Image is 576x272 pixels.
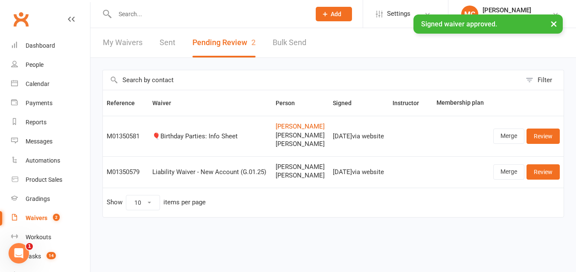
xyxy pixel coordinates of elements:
[521,70,564,90] button: Filter
[26,195,50,202] div: Gradings
[107,195,206,210] div: Show
[26,100,52,106] div: Payments
[11,228,90,247] a: Workouts
[107,98,144,108] button: Reference
[276,123,326,130] a: [PERSON_NAME]
[483,14,547,22] div: The Movement Park LLC
[331,11,341,17] span: Add
[26,253,41,260] div: Tasks
[160,28,175,57] a: Sent
[387,4,410,23] span: Settings
[251,38,256,47] span: 2
[527,164,560,180] a: Review
[273,28,306,57] a: Bulk Send
[11,74,90,94] a: Calendar
[10,9,32,30] a: Clubworx
[107,100,144,106] span: Reference
[11,247,90,266] a: Tasks 14
[493,129,524,144] a: Merge
[276,140,326,148] span: [PERSON_NAME]
[333,169,385,176] div: [DATE] via website
[26,61,44,68] div: People
[26,157,60,164] div: Automations
[11,209,90,228] a: Waivers 2
[11,170,90,189] a: Product Sales
[26,42,55,49] div: Dashboard
[333,100,361,106] span: Signed
[152,169,268,176] div: Liability Waiver - New Account (G.01.25)
[26,215,47,221] div: Waivers
[11,189,90,209] a: Gradings
[11,113,90,132] a: Reports
[26,80,49,87] div: Calendar
[11,36,90,55] a: Dashboard
[413,14,563,34] div: Signed waiver approved.
[26,176,62,183] div: Product Sales
[461,6,478,23] div: MC
[527,129,560,144] a: Review
[333,133,385,140] div: [DATE] via website
[26,243,33,250] span: 1
[152,100,180,106] span: Waiver
[11,94,90,113] a: Payments
[276,132,326,139] span: [PERSON_NAME]
[538,75,552,85] div: Filter
[152,133,268,140] div: 🎈Birthday Parties: Info Sheet
[103,70,521,90] input: Search by contact
[112,8,305,20] input: Search...
[47,252,56,259] span: 14
[163,199,206,206] div: items per page
[276,100,304,106] span: Person
[53,214,60,221] span: 2
[276,98,304,108] button: Person
[26,234,51,241] div: Workouts
[316,7,352,21] button: Add
[103,28,143,57] a: My Waivers
[107,133,145,140] div: M01350581
[393,100,428,106] span: Instructor
[433,90,489,116] th: Membership plan
[393,98,428,108] button: Instructor
[9,243,29,263] iframe: Intercom live chat
[11,55,90,74] a: People
[26,119,47,126] div: Reports
[107,169,145,176] div: M01350579
[192,28,256,57] button: Pending Review2
[333,98,361,108] button: Signed
[276,172,326,179] span: [PERSON_NAME]
[546,14,561,33] button: ×
[493,164,524,180] a: Merge
[26,138,52,145] div: Messages
[152,98,180,108] button: Waiver
[11,151,90,170] a: Automations
[11,132,90,151] a: Messages
[483,6,547,14] div: [PERSON_NAME]
[276,163,326,171] span: [PERSON_NAME]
